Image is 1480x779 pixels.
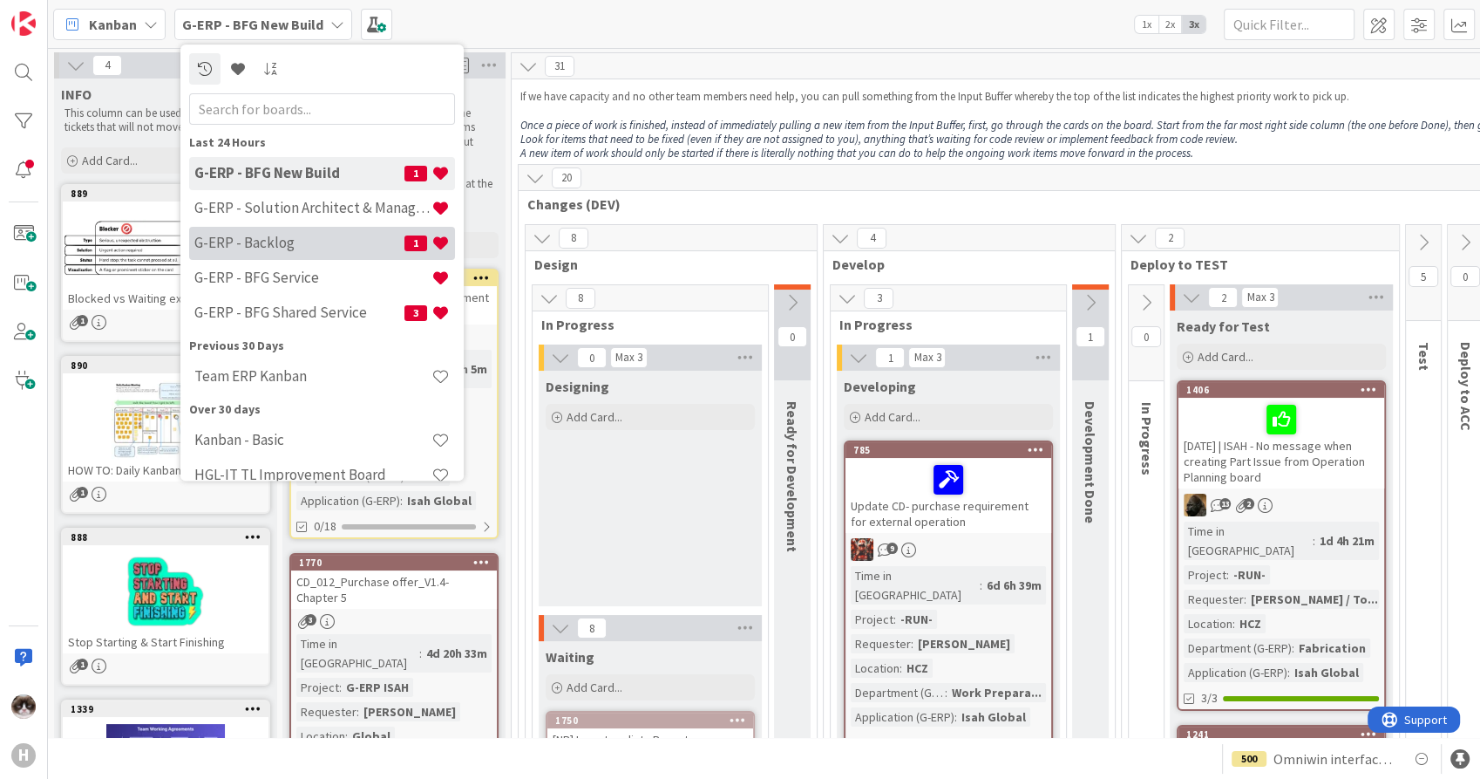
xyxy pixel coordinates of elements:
div: ND [1178,494,1384,516]
span: 8 [566,288,595,309]
span: 8 [559,228,588,249]
div: Max 3 [1246,293,1273,302]
span: 9 [886,543,898,554]
span: 3x [1182,16,1205,33]
span: INFO [61,85,92,103]
img: ND [1184,494,1206,516]
span: 3 [404,305,427,321]
span: Add Card... [1198,349,1253,365]
div: Blocked vs Waiting explained [63,287,268,310]
div: 785 [845,442,1051,458]
span: 0 [577,347,607,368]
div: [DATE] | ISAH - No message when creating Part Issue from Operation Planning board [1178,398,1384,489]
img: Kv [11,694,36,719]
div: 1241 [1186,728,1384,741]
span: Add Card... [567,680,622,695]
span: 2x [1158,16,1182,33]
span: : [893,610,896,629]
span: Add Card... [567,409,622,425]
div: HCZ [902,659,933,678]
span: Add Card... [82,153,138,168]
span: 3 [305,614,316,625]
span: : [345,727,348,746]
span: 0/18 [314,517,336,536]
div: 500 [1232,751,1266,767]
div: 1241 [1178,727,1384,742]
div: 1770 [291,555,497,571]
h4: G-ERP - Backlog [194,235,404,252]
span: Omniwin interface HCN Test [1273,748,1397,769]
span: : [419,644,422,663]
div: Time in [GEOGRAPHIC_DATA] [296,634,419,673]
div: Application (G-ERP) [851,707,954,727]
span: 0/30 [868,734,891,752]
div: 4d 20h 33m [422,644,492,663]
span: 5 [1409,266,1438,287]
span: Test [1416,342,1433,371]
div: [PERSON_NAME] [359,702,460,721]
div: 1770 [299,557,497,569]
span: : [911,634,913,653]
div: Max 3 [913,353,940,362]
div: -RUN- [896,610,937,629]
div: HOW TO: Daily Kanban Meeting [63,459,268,482]
span: : [1287,663,1290,682]
div: Project [1184,565,1226,584]
h4: Kanban - Basic [194,432,431,449]
div: 890HOW TO: Daily Kanban Meeting [63,358,268,482]
div: 1750 [555,714,753,727]
input: Search for boards... [189,93,455,125]
span: 1 [77,487,88,498]
div: 785Update CD- purchase requirement for external operation [845,442,1051,533]
span: 1 [875,347,905,368]
span: 0 [777,326,807,347]
div: Fabrication [1294,639,1370,658]
span: 0 [1450,266,1480,287]
span: : [1226,565,1229,584]
span: In Progress [1138,402,1156,475]
span: : [954,707,957,727]
div: 1d 4h 21m [1315,531,1379,550]
div: Isah Global [957,707,1030,727]
span: : [945,683,947,702]
div: 1750 [547,713,753,728]
span: 3/3 [1201,689,1218,707]
span: In Progress [839,316,1044,333]
h4: G-ERP - Solution Architect & Management [194,200,431,217]
h4: HGL-IT TL Improvement Board [194,467,431,484]
div: Time in [GEOGRAPHIC_DATA] [1184,522,1313,560]
span: : [400,491,403,510]
span: 4 [857,228,886,249]
span: 2 [1243,498,1254,509]
div: 889Blocked vs Waiting explained [63,186,268,310]
div: Application (G-ERP) [1184,663,1287,682]
div: 1406 [1186,384,1384,396]
span: 2 [1155,228,1185,249]
span: Add Card... [865,409,920,425]
span: : [900,659,902,678]
h4: G-ERP - BFG Service [194,270,431,287]
div: 890 [71,359,268,372]
div: [PERSON_NAME] [913,634,1015,653]
div: Requester [851,634,911,653]
div: 6d 6h 39m [982,576,1046,595]
p: This column can be used for informational tickets that will not move across the board [64,106,267,135]
span: 1 [404,236,427,251]
span: 1 [404,166,427,181]
div: 888 [71,531,268,543]
span: 8 [577,618,607,639]
div: H [11,743,36,768]
span: 1x [1135,16,1158,33]
div: Location [1184,614,1232,633]
input: Quick Filter... [1224,9,1354,40]
div: CD_012_Purchase offer_V1.4- Chapter 5 [291,571,497,609]
span: In Progress [541,316,746,333]
span: : [1232,614,1235,633]
div: Stop Starting & Start Finishing [63,631,268,653]
span: 3 [864,288,893,309]
span: Deploy to TEST [1130,256,1377,273]
b: G-ERP - BFG New Build [182,16,323,33]
div: 888 [63,530,268,545]
div: Department (G-ERP) [851,683,945,702]
span: Kanban [89,14,137,35]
